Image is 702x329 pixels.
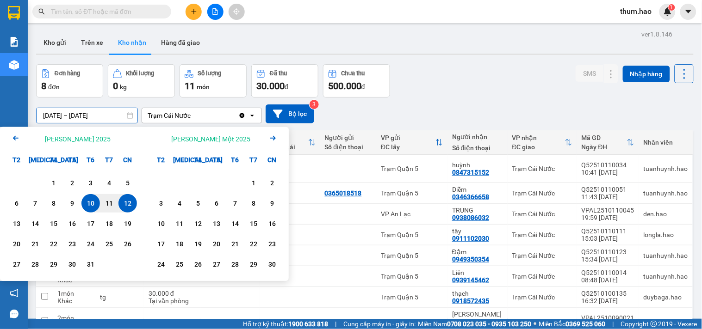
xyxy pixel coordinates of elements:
div: Choose Thứ Hai, tháng 10 27 2025. It's available. [7,255,26,274]
div: Diễm [452,186,503,193]
div: 30 [66,259,79,270]
div: 26 [121,238,134,250]
div: [PERSON_NAME] Một 2025 [172,134,251,144]
div: Choose Thứ Ba, tháng 10 28 2025. It's available. [26,255,44,274]
div: Choose Thứ Sáu, tháng 11 28 2025. It's available. [226,255,244,274]
div: 18 [103,218,116,229]
div: 0847315152 [452,169,489,176]
div: Choose Thứ Hai, tháng 11 24 2025. It's available. [152,255,170,274]
div: Selected end date. Chủ Nhật, tháng 10 12 2025. It's available. [118,194,137,213]
div: Choose Thứ Sáu, tháng 10 24 2025. It's available. [81,235,100,253]
th: Toggle SortBy [577,130,639,155]
svg: open [248,112,256,119]
div: 13 [210,218,223,229]
span: message [10,310,19,318]
div: 18 [173,238,186,250]
div: 0918572435 [452,297,489,305]
div: thạch [452,290,503,297]
div: 29 [247,259,260,270]
div: 30 [266,259,279,270]
div: 1 [247,177,260,189]
b: GỬI : Trạm Cái Nước [12,67,129,82]
div: 15 [247,218,260,229]
strong: 0369 525 060 [566,320,606,328]
button: Previous month. [10,133,21,145]
div: Choose Thứ Năm, tháng 10 9 2025. It's available. [63,194,81,213]
div: Q52510110014 [582,269,634,276]
div: 7 [29,198,42,209]
div: Choose Thứ Sáu, tháng 11 21 2025. It's available. [226,235,244,253]
button: plus [186,4,202,20]
div: Trạm Cái Nước [512,293,572,301]
div: 5 [192,198,205,209]
span: Miền Nam [418,319,532,329]
div: 20 [210,238,223,250]
div: 6 [10,198,23,209]
img: logo-vxr [8,6,20,20]
img: logo.jpg [12,12,58,58]
div: 11:43 [DATE] [582,193,634,201]
strong: 0708 023 035 - 0935 103 250 [447,320,532,328]
li: 26 Phó Cơ Điều, Phường 12 [87,23,387,34]
div: Choose Thứ Ba, tháng 11 25 2025. It's available. [170,255,189,274]
div: Choose Thứ Hai, tháng 11 3 2025. It's available. [152,194,170,213]
div: 4 [173,198,186,209]
span: | [335,319,336,329]
div: Choose Thứ Sáu, tháng 10 17 2025. It's available. [81,214,100,233]
li: Hotline: 02839552959 [87,34,387,46]
div: den.hao [644,318,688,325]
span: 8 [41,80,46,91]
div: 23 [266,238,279,250]
svg: Clear value [238,112,246,119]
div: Số điện thoại [452,144,503,152]
div: 2 [66,177,79,189]
div: Choose Thứ Bảy, tháng 11 29 2025. It's available. [244,255,263,274]
div: 22 [47,238,60,250]
button: file-add [207,4,224,20]
svg: Arrow Left [10,133,21,144]
div: ver 1.8.146 [642,29,673,39]
input: Selected Trạm Cái Nước. [192,111,193,120]
div: 1 [47,177,60,189]
div: 4 [103,177,116,189]
div: tây [452,227,503,235]
span: plus [191,8,197,15]
div: Người gửi [325,134,372,141]
div: Choose Thứ Tư, tháng 10 15 2025. It's available. [44,214,63,233]
span: ⚪️ [534,322,537,326]
div: 19 [121,218,134,229]
div: 8 [247,198,260,209]
img: solution-icon [9,37,19,47]
div: 29 [47,259,60,270]
div: ĐC lấy [381,143,435,151]
div: Choose Chủ Nhật, tháng 10 19 2025. It's available. [118,214,137,233]
input: Tìm tên, số ĐT hoặc mã đơn [51,6,160,17]
div: [MEDICAL_DATA] [26,151,44,169]
div: Trạm Quận 5 [381,189,443,197]
div: Số điện thoại [325,143,372,151]
span: | [613,319,614,329]
div: Choose Thứ Tư, tháng 10 22 2025. It's available. [44,235,63,253]
span: ... [452,318,458,325]
div: Q52510110051 [582,186,634,193]
div: [MEDICAL_DATA] [170,151,189,169]
div: Choose Chủ Nhật, tháng 11 16 2025. It's available. [263,214,281,233]
div: 25 [103,238,116,250]
div: 0938086032 [452,214,489,221]
div: Khối lượng [126,70,155,77]
div: Choose Thứ Ba, tháng 11 11 2025. It's available. [170,214,189,233]
button: Bộ lọc [266,104,314,123]
span: món [197,83,210,91]
div: Choose Chủ Nhật, tháng 11 23 2025. It's available. [263,235,281,253]
div: 16 [266,218,279,229]
div: Trạm Cái Nước [512,210,572,218]
div: Choose Thứ Hai, tháng 10 6 2025. It's available. [7,194,26,213]
div: Choose Chủ Nhật, tháng 11 30 2025. It's available. [263,255,281,274]
button: Kho gửi [36,31,74,54]
div: 9 [66,198,79,209]
div: 13 [10,218,23,229]
div: ĐC giao [512,143,565,151]
div: Choose Thứ Ba, tháng 10 7 2025. It's available. [26,194,44,213]
div: 27 [10,259,23,270]
div: Choose Thứ Ba, tháng 11 4 2025. It's available. [170,194,189,213]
